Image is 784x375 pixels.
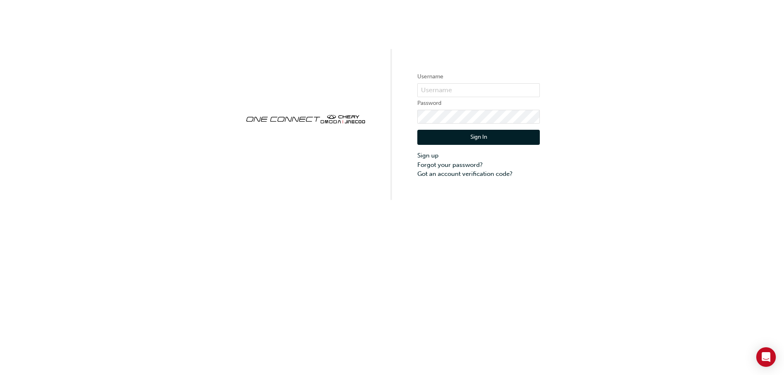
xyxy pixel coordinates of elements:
button: Sign In [417,130,540,145]
img: oneconnect [244,108,367,129]
input: Username [417,83,540,97]
a: Sign up [417,151,540,160]
a: Got an account verification code? [417,169,540,179]
div: Open Intercom Messenger [756,347,776,367]
a: Forgot your password? [417,160,540,170]
label: Password [417,98,540,108]
label: Username [417,72,540,82]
